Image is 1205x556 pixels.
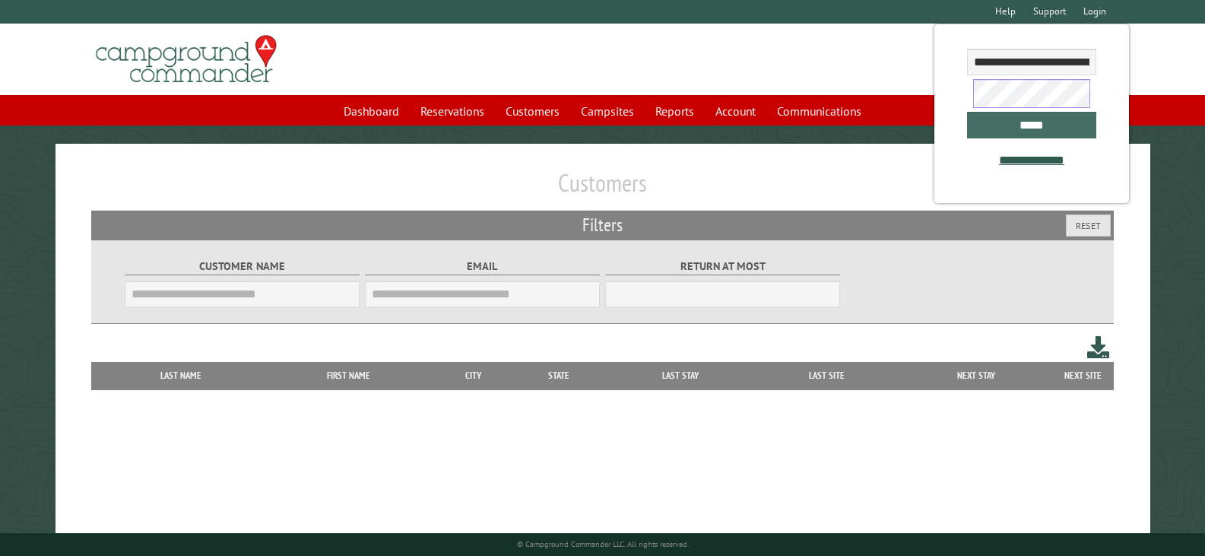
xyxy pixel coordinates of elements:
[263,362,435,389] th: First Name
[706,97,765,125] a: Account
[572,97,643,125] a: Campsites
[365,258,601,275] label: Email
[768,97,870,125] a: Communications
[125,258,360,275] label: Customer Name
[511,362,606,389] th: State
[99,362,263,389] th: Last Name
[1066,214,1111,237] button: Reset
[517,539,689,549] small: © Campground Commander LLC. All rights reserved.
[605,258,841,275] label: Return at most
[606,362,754,389] th: Last Stay
[91,30,281,89] img: Campground Commander
[1053,362,1114,389] th: Next Site
[411,97,493,125] a: Reservations
[1087,333,1109,361] a: Download this customer list (.csv)
[435,362,511,389] th: City
[754,362,899,389] th: Last Site
[899,362,1053,389] th: Next Stay
[335,97,408,125] a: Dashboard
[496,97,569,125] a: Customers
[91,168,1114,210] h1: Customers
[646,97,703,125] a: Reports
[91,211,1114,240] h2: Filters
